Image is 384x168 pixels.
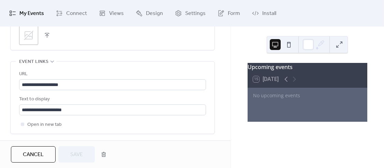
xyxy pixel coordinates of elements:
[19,70,205,78] div: URL
[212,3,245,24] a: Form
[247,3,281,24] a: Install
[170,3,211,24] a: Settings
[262,8,276,19] span: Install
[94,3,129,24] a: Views
[146,8,163,19] span: Design
[185,8,206,19] span: Settings
[19,58,48,66] span: Event links
[19,95,205,103] div: Text to display
[23,151,44,159] span: Cancel
[131,3,168,24] a: Design
[109,8,124,19] span: Views
[248,63,367,71] div: Upcoming events
[19,26,38,45] div: ;
[11,146,56,163] button: Cancel
[253,92,362,99] div: No upcoming events
[19,8,44,19] span: My Events
[4,3,49,24] a: My Events
[228,8,240,19] span: Form
[27,121,62,129] span: Open in new tab
[66,8,87,19] span: Connect
[51,3,92,24] a: Connect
